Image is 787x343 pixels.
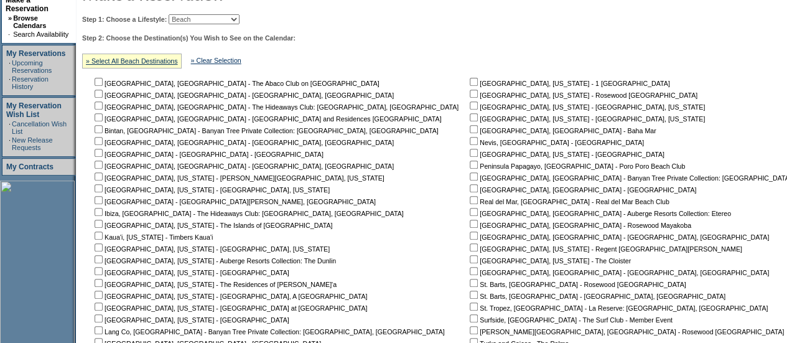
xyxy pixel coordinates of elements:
nobr: [GEOGRAPHIC_DATA], [US_STATE] - [GEOGRAPHIC_DATA], [US_STATE] [467,115,705,123]
nobr: Peninsula Papagayo, [GEOGRAPHIC_DATA] - Poro Poro Beach Club [467,162,685,170]
nobr: Nevis, [GEOGRAPHIC_DATA] - [GEOGRAPHIC_DATA] [467,139,644,146]
nobr: [GEOGRAPHIC_DATA] - [GEOGRAPHIC_DATA] - [GEOGRAPHIC_DATA] [92,151,324,158]
nobr: [GEOGRAPHIC_DATA], [GEOGRAPHIC_DATA] - Baha Mar [467,127,656,134]
td: · [8,31,12,38]
nobr: Lang Co, [GEOGRAPHIC_DATA] - Banyan Tree Private Collection: [GEOGRAPHIC_DATA], [GEOGRAPHIC_DATA] [92,328,445,336]
nobr: Bintan, [GEOGRAPHIC_DATA] - Banyan Tree Private Collection: [GEOGRAPHIC_DATA], [GEOGRAPHIC_DATA] [92,127,439,134]
nobr: [GEOGRAPHIC_DATA], [GEOGRAPHIC_DATA] - [GEOGRAPHIC_DATA], [GEOGRAPHIC_DATA] [467,233,769,241]
td: · [9,75,11,90]
nobr: [GEOGRAPHIC_DATA], [US_STATE] - [GEOGRAPHIC_DATA] [92,316,289,324]
nobr: [GEOGRAPHIC_DATA], [US_STATE] - [GEOGRAPHIC_DATA], [US_STATE] [467,103,705,111]
nobr: [GEOGRAPHIC_DATA], [GEOGRAPHIC_DATA] - [GEOGRAPHIC_DATA], [GEOGRAPHIC_DATA] [467,269,769,276]
nobr: [GEOGRAPHIC_DATA], [GEOGRAPHIC_DATA] - [GEOGRAPHIC_DATA], [GEOGRAPHIC_DATA] [92,162,394,170]
nobr: [GEOGRAPHIC_DATA], [US_STATE] - Regent [GEOGRAPHIC_DATA][PERSON_NAME] [467,245,742,253]
nobr: [PERSON_NAME][GEOGRAPHIC_DATA], [GEOGRAPHIC_DATA] - Rosewood [GEOGRAPHIC_DATA] [467,328,784,336]
b: » [8,14,12,22]
nobr: Real del Mar, [GEOGRAPHIC_DATA] - Real del Mar Beach Club [467,198,669,205]
nobr: [GEOGRAPHIC_DATA], [US_STATE] - [GEOGRAPHIC_DATA], [US_STATE] [92,186,330,194]
a: My Reservation Wish List [6,101,62,119]
nobr: [GEOGRAPHIC_DATA] - [GEOGRAPHIC_DATA][PERSON_NAME], [GEOGRAPHIC_DATA] [92,198,376,205]
a: My Reservations [6,49,65,58]
td: · [9,59,11,74]
nobr: [GEOGRAPHIC_DATA], [US_STATE] - The Cloister [467,257,631,265]
nobr: [GEOGRAPHIC_DATA], [US_STATE] - The Islands of [GEOGRAPHIC_DATA] [92,222,332,229]
a: Browse Calendars [13,14,46,29]
nobr: Kaua'i, [US_STATE] - Timbers Kaua'i [92,233,213,241]
nobr: [GEOGRAPHIC_DATA], [GEOGRAPHIC_DATA] - [GEOGRAPHIC_DATA], [GEOGRAPHIC_DATA] [92,139,394,146]
nobr: [GEOGRAPHIC_DATA], [GEOGRAPHIC_DATA] - [GEOGRAPHIC_DATA] and Residences [GEOGRAPHIC_DATA] [92,115,441,123]
nobr: [GEOGRAPHIC_DATA], [GEOGRAPHIC_DATA] - The Abaco Club on [GEOGRAPHIC_DATA] [92,80,380,87]
nobr: St. Tropez, [GEOGRAPHIC_DATA] - La Reserve: [GEOGRAPHIC_DATA], [GEOGRAPHIC_DATA] [467,304,768,312]
td: · [9,120,11,135]
nobr: [GEOGRAPHIC_DATA], [US_STATE] - [GEOGRAPHIC_DATA] [92,269,289,276]
nobr: Ibiza, [GEOGRAPHIC_DATA] - The Hideaways Club: [GEOGRAPHIC_DATA], [GEOGRAPHIC_DATA] [92,210,404,217]
nobr: [GEOGRAPHIC_DATA], [GEOGRAPHIC_DATA] - [GEOGRAPHIC_DATA] [467,186,696,194]
nobr: [GEOGRAPHIC_DATA], [GEOGRAPHIC_DATA] - The Hideaways Club: [GEOGRAPHIC_DATA], [GEOGRAPHIC_DATA] [92,103,459,111]
nobr: [GEOGRAPHIC_DATA], [US_STATE] - The Residences of [PERSON_NAME]'a [92,281,337,288]
nobr: [GEOGRAPHIC_DATA], [GEOGRAPHIC_DATA] - Auberge Resorts Collection: Etereo [467,210,731,217]
nobr: [GEOGRAPHIC_DATA], [US_STATE] - [PERSON_NAME][GEOGRAPHIC_DATA], [US_STATE] [92,174,384,182]
a: Upcoming Reservations [12,59,52,74]
nobr: [GEOGRAPHIC_DATA], [US_STATE] - Auberge Resorts Collection: The Dunlin [92,257,336,265]
nobr: [GEOGRAPHIC_DATA], [US_STATE] - [GEOGRAPHIC_DATA], [US_STATE] [92,245,330,253]
nobr: [GEOGRAPHIC_DATA], [US_STATE] - 1 [GEOGRAPHIC_DATA] [467,80,670,87]
a: My Contracts [6,162,54,171]
b: Step 1: Choose a Lifestyle: [82,16,167,23]
nobr: Surfside, [GEOGRAPHIC_DATA] - The Surf Club - Member Event [467,316,673,324]
nobr: [GEOGRAPHIC_DATA], [US_STATE] - [GEOGRAPHIC_DATA], A [GEOGRAPHIC_DATA] [92,293,367,300]
a: New Release Requests [12,136,52,151]
nobr: [GEOGRAPHIC_DATA], [GEOGRAPHIC_DATA] - [GEOGRAPHIC_DATA], [GEOGRAPHIC_DATA] [92,92,394,99]
td: · [9,136,11,151]
nobr: St. Barts, [GEOGRAPHIC_DATA] - [GEOGRAPHIC_DATA], [GEOGRAPHIC_DATA] [467,293,725,300]
nobr: [GEOGRAPHIC_DATA], [US_STATE] - [GEOGRAPHIC_DATA] [467,151,664,158]
a: Search Availability [13,31,68,38]
a: » Clear Selection [191,57,241,64]
nobr: [GEOGRAPHIC_DATA], [GEOGRAPHIC_DATA] - Rosewood Mayakoba [467,222,691,229]
nobr: [GEOGRAPHIC_DATA], [US_STATE] - Rosewood [GEOGRAPHIC_DATA] [467,92,697,99]
a: » Select All Beach Destinations [86,57,178,65]
b: Step 2: Choose the Destination(s) You Wish to See on the Calendar: [82,34,296,42]
nobr: [GEOGRAPHIC_DATA], [US_STATE] - [GEOGRAPHIC_DATA] at [GEOGRAPHIC_DATA] [92,304,367,312]
a: Cancellation Wish List [12,120,67,135]
a: Reservation History [12,75,49,90]
nobr: St. Barts, [GEOGRAPHIC_DATA] - Rosewood [GEOGRAPHIC_DATA] [467,281,686,288]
